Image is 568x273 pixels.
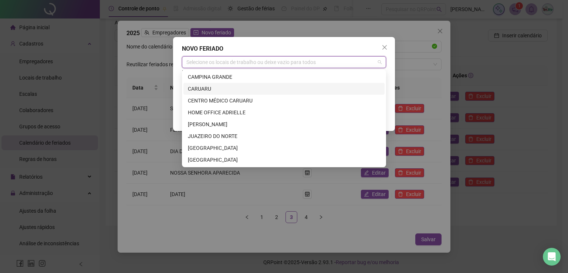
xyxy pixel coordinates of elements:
div: CENTRO MÉDICO CARUARU [188,97,380,105]
div: CARUARU [183,83,385,95]
div: CARUARU [188,85,380,93]
div: [PERSON_NAME] [188,120,380,128]
label: Nome do feriado [233,68,276,76]
div: RECIFE [183,142,385,154]
div: NOVO FERIADO [182,44,386,53]
div: SÃO LUÍS [183,154,385,166]
div: HOME OFFICE ADRIELLE [183,107,385,118]
span: close [382,44,388,50]
div: CAMPINA GRANDE [183,71,385,83]
label: Data [182,68,198,76]
div: [GEOGRAPHIC_DATA] [188,144,380,152]
div: Open Intercom Messenger [543,248,561,266]
button: Close [379,41,390,53]
div: JOÃO PESSOA [183,118,385,130]
div: HOME OFFICE ADRIELLE [188,108,380,117]
div: JUAZEIRO DO NORTE [188,132,380,140]
div: [GEOGRAPHIC_DATA] [188,156,380,164]
div: CENTRO MÉDICO CARUARU [183,95,385,107]
div: JUAZEIRO DO NORTE [183,130,385,142]
div: CAMPINA GRANDE [188,73,380,81]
